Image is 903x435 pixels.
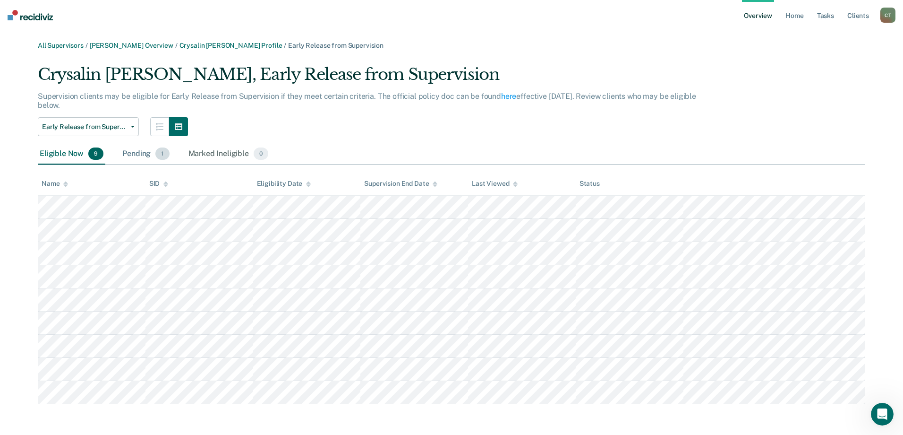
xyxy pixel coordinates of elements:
[579,180,600,188] div: Status
[173,42,179,49] span: /
[155,148,169,160] span: 1
[149,180,169,188] div: SID
[38,144,105,165] div: Eligible Now9
[120,144,171,165] div: Pending1
[84,42,90,49] span: /
[501,92,516,101] a: here
[288,42,383,49] span: Early Release from Supervision
[38,117,139,136] button: Early Release from Supervision
[38,92,696,110] p: Supervision clients may be eligible for Early Release from Supervision if they meet certain crite...
[42,180,68,188] div: Name
[364,180,437,188] div: Supervision End Date
[257,180,311,188] div: Eligibility Date
[871,403,894,426] iframe: Intercom live chat
[90,42,173,49] a: [PERSON_NAME] Overview
[8,10,53,20] img: Recidiviz
[179,42,282,49] a: Crysalin [PERSON_NAME] Profile
[880,8,895,23] div: C T
[282,42,288,49] span: /
[88,148,103,160] span: 9
[254,148,268,160] span: 0
[472,180,518,188] div: Last Viewed
[38,65,715,92] div: Crysalin [PERSON_NAME], Early Release from Supervision
[187,144,271,165] div: Marked Ineligible0
[880,8,895,23] button: CT
[42,123,127,131] span: Early Release from Supervision
[38,42,84,49] a: All Supervisors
